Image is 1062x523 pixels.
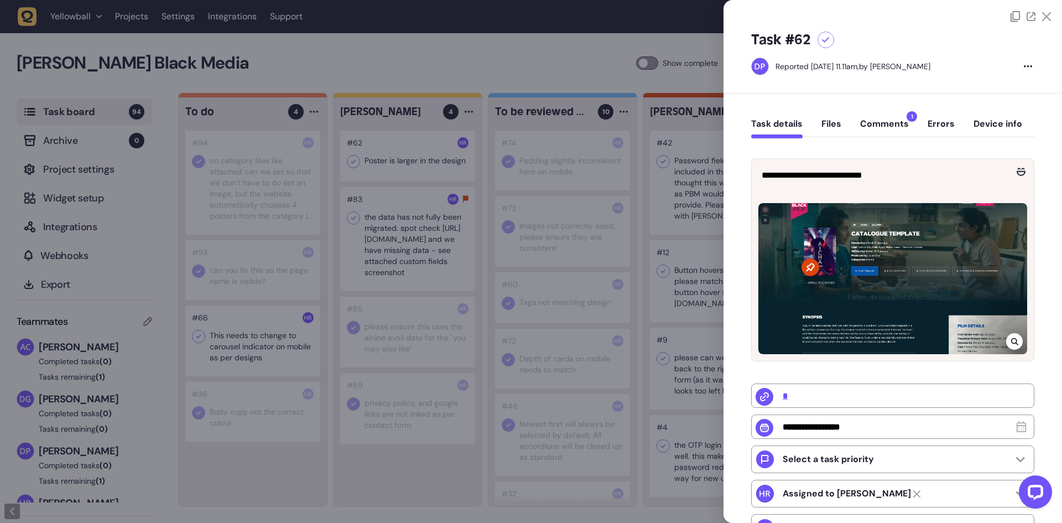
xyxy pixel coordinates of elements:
[751,31,811,49] h5: Task #62
[1010,471,1056,517] iframe: LiveChat chat widget
[783,454,874,465] p: Select a task priority
[907,111,917,122] span: 1
[860,118,909,138] button: Comments
[821,118,841,138] button: Files
[928,118,955,138] button: Errors
[775,61,859,71] div: Reported [DATE] 11.11am,
[783,488,911,499] strong: Harry Robinson
[752,58,768,75] img: Dan Pearson
[973,118,1022,138] button: Device info
[775,61,930,72] div: by [PERSON_NAME]
[751,118,803,138] button: Task details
